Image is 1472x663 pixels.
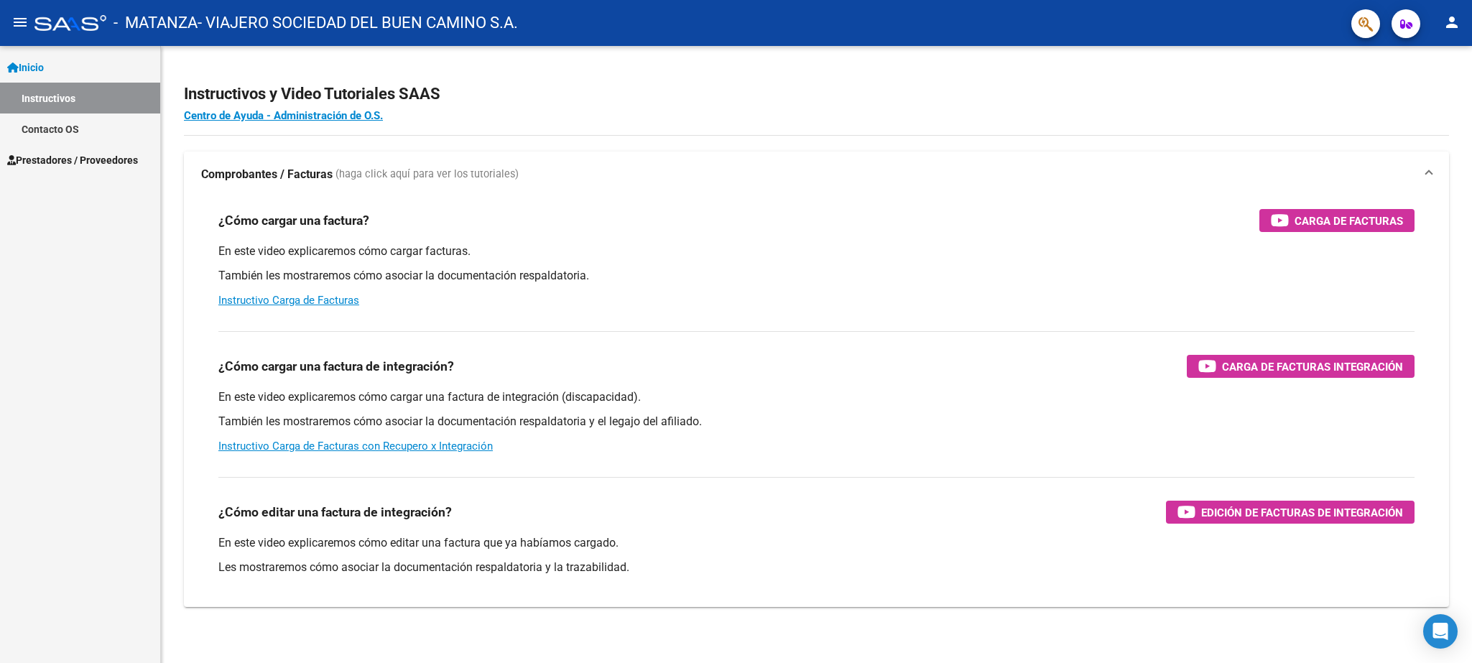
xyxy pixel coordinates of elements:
[218,244,1415,259] p: En este video explicaremos cómo cargar facturas.
[218,560,1415,575] p: Les mostraremos cómo asociar la documentación respaldatoria y la trazabilidad.
[218,356,454,376] h3: ¿Cómo cargar una factura de integración?
[184,152,1449,198] mat-expansion-panel-header: Comprobantes / Facturas (haga click aquí para ver los tutoriales)
[218,294,359,307] a: Instructivo Carga de Facturas
[184,198,1449,607] div: Comprobantes / Facturas (haga click aquí para ver los tutoriales)
[1295,212,1403,230] span: Carga de Facturas
[7,152,138,168] span: Prestadores / Proveedores
[184,109,383,122] a: Centro de Ayuda - Administración de O.S.
[1259,209,1415,232] button: Carga de Facturas
[1166,501,1415,524] button: Edición de Facturas de integración
[218,389,1415,405] p: En este video explicaremos cómo cargar una factura de integración (discapacidad).
[1187,355,1415,378] button: Carga de Facturas Integración
[218,535,1415,551] p: En este video explicaremos cómo editar una factura que ya habíamos cargado.
[114,7,198,39] span: - MATANZA
[218,210,369,231] h3: ¿Cómo cargar una factura?
[7,60,44,75] span: Inicio
[218,414,1415,430] p: También les mostraremos cómo asociar la documentación respaldatoria y el legajo del afiliado.
[218,268,1415,284] p: También les mostraremos cómo asociar la documentación respaldatoria.
[218,440,493,453] a: Instructivo Carga de Facturas con Recupero x Integración
[184,80,1449,108] h2: Instructivos y Video Tutoriales SAAS
[1423,614,1458,649] div: Open Intercom Messenger
[1222,358,1403,376] span: Carga de Facturas Integración
[11,14,29,31] mat-icon: menu
[218,502,452,522] h3: ¿Cómo editar una factura de integración?
[198,7,518,39] span: - VIAJERO SOCIEDAD DEL BUEN CAMINO S.A.
[201,167,333,182] strong: Comprobantes / Facturas
[1201,504,1403,521] span: Edición de Facturas de integración
[1443,14,1461,31] mat-icon: person
[335,167,519,182] span: (haga click aquí para ver los tutoriales)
